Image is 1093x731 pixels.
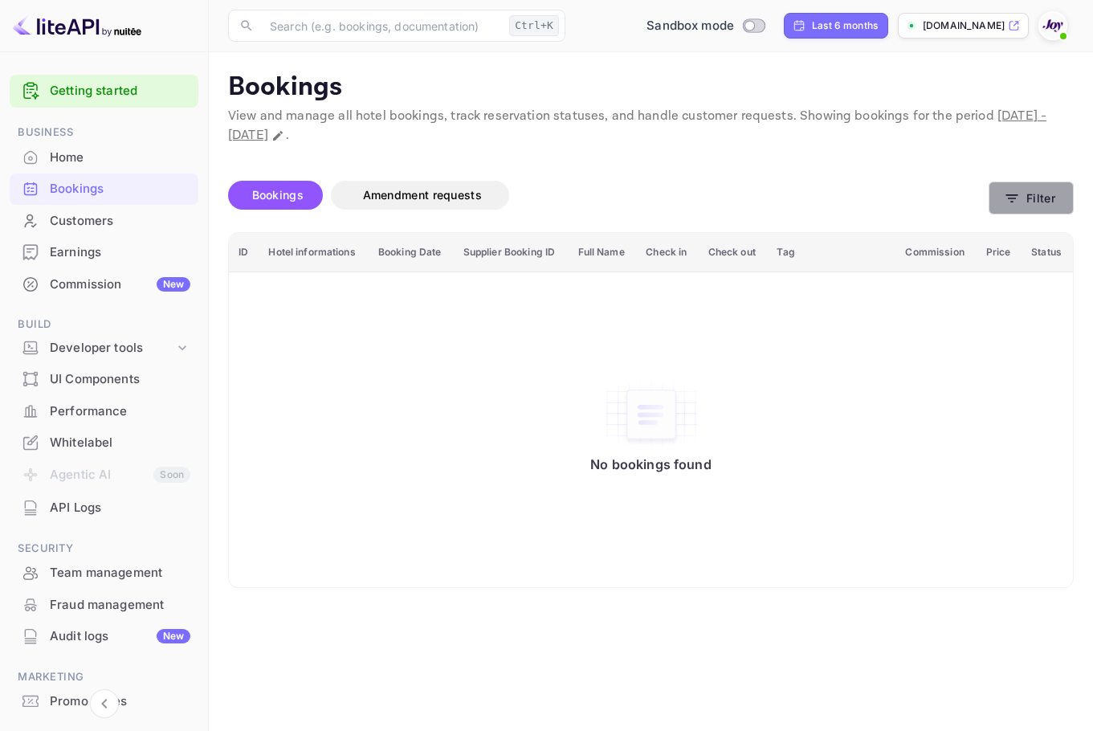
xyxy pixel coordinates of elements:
div: Whitelabel [10,427,198,459]
div: Getting started [10,75,198,108]
div: Promo codes [10,686,198,717]
div: Developer tools [50,339,174,357]
span: Bookings [252,188,304,202]
span: Sandbox mode [646,17,734,35]
div: Promo codes [50,692,190,711]
a: Whitelabel [10,427,198,457]
div: Audit logs [50,627,190,646]
div: Earnings [50,243,190,262]
a: Fraud management [10,590,198,619]
th: Full Name [569,233,637,272]
th: Status [1022,233,1073,272]
div: Performance [50,402,190,421]
a: Getting started [50,82,190,100]
input: Search (e.g. bookings, documentation) [260,10,503,42]
p: No bookings found [590,456,712,472]
img: LiteAPI logo [13,13,141,39]
div: Last 6 months [812,18,878,33]
th: Tag [767,233,895,272]
span: Business [10,124,198,141]
span: Amendment requests [363,188,482,202]
th: Supplier Booking ID [454,233,569,272]
button: Collapse navigation [90,689,119,718]
p: View and manage all hotel bookings, track reservation statuses, and handle customer requests. Sho... [228,107,1074,145]
div: New [157,277,190,292]
img: With Joy [1040,13,1066,39]
span: Security [10,540,198,557]
th: Hotel informations [259,233,369,272]
img: No bookings found [603,381,699,448]
div: Performance [10,396,198,427]
table: booking table [229,233,1073,587]
div: Bookings [50,180,190,198]
div: Team management [10,557,198,589]
div: Earnings [10,237,198,268]
a: Audit logsNew [10,621,198,651]
div: CommissionNew [10,269,198,300]
div: Fraud management [50,596,190,615]
div: API Logs [50,499,190,517]
div: Home [10,142,198,174]
th: Check out [699,233,768,272]
div: Ctrl+K [509,15,559,36]
div: New [157,629,190,643]
div: UI Components [50,370,190,389]
div: Developer tools [10,334,198,362]
div: Customers [10,206,198,237]
div: Whitelabel [50,434,190,452]
div: Team management [50,564,190,582]
a: Team management [10,557,198,587]
div: API Logs [10,492,198,524]
th: Check in [636,233,698,272]
a: CommissionNew [10,269,198,299]
p: Bookings [228,71,1074,104]
a: Performance [10,396,198,426]
a: API Logs [10,492,198,522]
a: UI Components [10,364,198,394]
th: ID [229,233,259,272]
div: Audit logsNew [10,621,198,652]
a: Promo codes [10,686,198,716]
button: Filter [989,182,1074,214]
p: [DOMAIN_NAME] [923,18,1005,33]
span: Marketing [10,668,198,686]
div: Bookings [10,174,198,205]
div: Switch to Production mode [640,17,771,35]
a: Earnings [10,237,198,267]
span: [DATE] - [DATE] [228,108,1046,144]
button: Change date range [270,128,286,144]
div: Commission [50,276,190,294]
div: Fraud management [10,590,198,621]
th: Price [977,233,1022,272]
div: UI Components [10,364,198,395]
div: Home [50,149,190,167]
a: Home [10,142,198,172]
div: Customers [50,212,190,231]
th: Booking Date [369,233,454,272]
div: account-settings tabs [228,181,989,210]
a: Customers [10,206,198,235]
th: Commission [895,233,976,272]
a: Bookings [10,174,198,203]
span: Build [10,316,198,333]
